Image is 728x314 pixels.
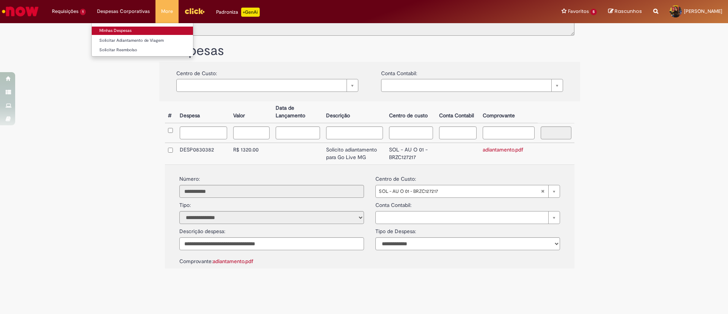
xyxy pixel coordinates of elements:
[379,185,541,197] span: SOL - AU O 01 - BRZC127217
[92,27,193,35] a: Minhas Despesas
[179,175,200,183] label: Número:
[92,46,193,54] a: Solicitar Reembolso
[436,101,479,123] th: Conta Contabil
[684,8,722,14] span: [PERSON_NAME]
[615,8,642,15] span: Rascunhos
[483,146,523,153] a: adiantamento.pdf
[386,143,436,164] td: SOL - AU O 01 - BRZC127217
[1,4,40,19] img: ServiceNow
[323,143,386,164] td: Solicito adiantamento para Go Live MG
[179,198,191,209] label: Tipo:
[230,143,273,164] td: R$ 1320.00
[179,254,364,265] div: Comprovante:
[161,8,173,15] span: More
[176,66,217,77] label: Centro de Custo:
[177,101,230,123] th: Despesa
[165,101,177,123] th: #
[179,228,225,235] label: Descrição despesa:
[381,79,563,92] a: Limpar campo {0}
[177,143,230,164] td: DESP0830382
[184,5,205,17] img: click_logo_yellow_360x200.png
[386,101,436,123] th: Centro de custo
[608,8,642,15] a: Rascunhos
[230,101,273,123] th: Valor
[216,8,260,17] div: Padroniza
[273,101,323,123] th: Data de Lançamento
[91,23,193,57] ul: Despesas Corporativas
[480,143,538,164] td: adiantamento.pdf
[375,224,416,235] label: Tipo de Despesa:
[80,9,86,15] span: 1
[165,43,574,58] h1: Despesas
[375,211,560,224] a: Limpar campo conta_contabil
[590,9,597,15] span: 5
[323,101,386,123] th: Descrição
[480,101,538,123] th: Comprovante
[52,8,78,15] span: Requisições
[375,185,560,198] a: SOL - AU O 01 - BRZC127217Limpar campo centro_de_custo
[568,8,589,15] span: Favoritos
[241,8,260,17] p: +GenAi
[375,172,416,183] label: Centro de Custo:
[213,258,253,265] a: adiantamento.pdf
[92,36,193,45] a: Solicitar Adiantamento de Viagem
[375,198,411,209] label: Conta Contabil:
[381,66,417,77] label: Conta Contabil:
[97,8,150,15] span: Despesas Corporativas
[176,79,358,92] a: Limpar campo {0}
[537,185,548,197] abbr: Limpar campo centro_de_custo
